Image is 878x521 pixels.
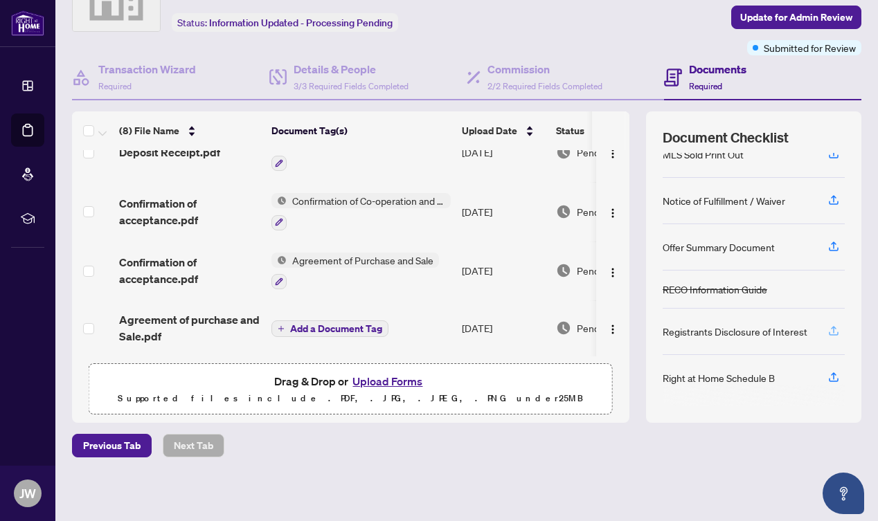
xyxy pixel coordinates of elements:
[348,372,427,390] button: Upload Forms
[556,263,571,278] img: Document Status
[577,204,646,219] span: Pending Review
[689,61,746,77] h4: Documents
[556,320,571,336] img: Document Status
[462,123,517,138] span: Upload Date
[294,81,409,91] span: 3/3 Required Fields Completed
[456,111,550,150] th: Upload Date
[287,253,439,268] span: Agreement of Purchase and Sale
[72,434,152,457] button: Previous Tab
[274,372,427,390] span: Drag & Drop or
[577,145,646,160] span: Pending Review
[607,324,618,335] img: Logo
[98,390,604,407] p: Supported files include .PDF, .JPG, .JPEG, .PNG under 25 MB
[456,182,550,241] td: [DATE]
[607,208,618,219] img: Logo
[19,484,36,503] span: JW
[663,239,775,255] div: Offer Summary Document
[487,61,602,77] h4: Commission
[271,193,451,230] button: Status IconConfirmation of Co-operation and Representation—Buyer/Seller
[271,193,287,208] img: Status Icon
[266,111,456,150] th: Document Tag(s)
[290,324,382,333] span: Add a Document Tag
[209,17,393,29] span: Information Updated - Processing Pending
[823,473,864,514] button: Open asap
[119,254,260,287] span: Confirmation of acceptance.pdf
[456,122,550,182] td: [DATE]
[663,282,767,297] div: RECO Information Guide
[764,40,856,55] span: Submitted for Review
[271,320,388,337] button: Add a Document Tag
[271,253,439,290] button: Status IconAgreement of Purchase and Sale
[163,434,224,457] button: Next Tab
[119,144,220,161] span: Deposit Receipt.pdf
[663,147,744,162] div: MLS Sold Print Out
[172,13,398,32] div: Status:
[456,300,550,356] td: [DATE]
[663,370,775,385] div: Right at Home Schedule B
[556,204,571,219] img: Document Status
[11,10,44,36] img: logo
[550,111,668,150] th: Status
[607,148,618,159] img: Logo
[602,201,624,223] button: Logo
[271,319,388,337] button: Add a Document Tag
[663,324,807,339] div: Registrants Disclosure of Interest
[602,259,624,282] button: Logo
[278,325,285,332] span: plus
[89,364,612,415] span: Drag & Drop orUpload FormsSupported files include .PDF, .JPG, .JPEG, .PNG under25MB
[663,193,785,208] div: Notice of Fulfillment / Waiver
[487,81,602,91] span: 2/2 Required Fields Completed
[663,128,789,147] span: Document Checklist
[740,6,852,28] span: Update for Admin Review
[602,317,624,339] button: Logo
[456,241,550,301] td: [DATE]
[114,111,266,150] th: (8) File Name
[294,61,409,77] h4: Details & People
[119,123,179,138] span: (8) File Name
[556,145,571,160] img: Document Status
[119,311,260,345] span: Agreement of purchase and Sale.pdf
[577,263,646,278] span: Pending Review
[119,195,260,228] span: Confirmation of acceptance.pdf
[602,141,624,163] button: Logo
[731,6,861,29] button: Update for Admin Review
[98,61,196,77] h4: Transaction Wizard
[271,134,367,171] button: Status IconDeposit Receipt
[271,253,287,268] img: Status Icon
[556,123,584,138] span: Status
[689,81,722,91] span: Required
[607,267,618,278] img: Logo
[577,320,646,336] span: Pending Review
[83,435,141,457] span: Previous Tab
[287,193,451,208] span: Confirmation of Co-operation and Representation—Buyer/Seller
[98,81,132,91] span: Required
